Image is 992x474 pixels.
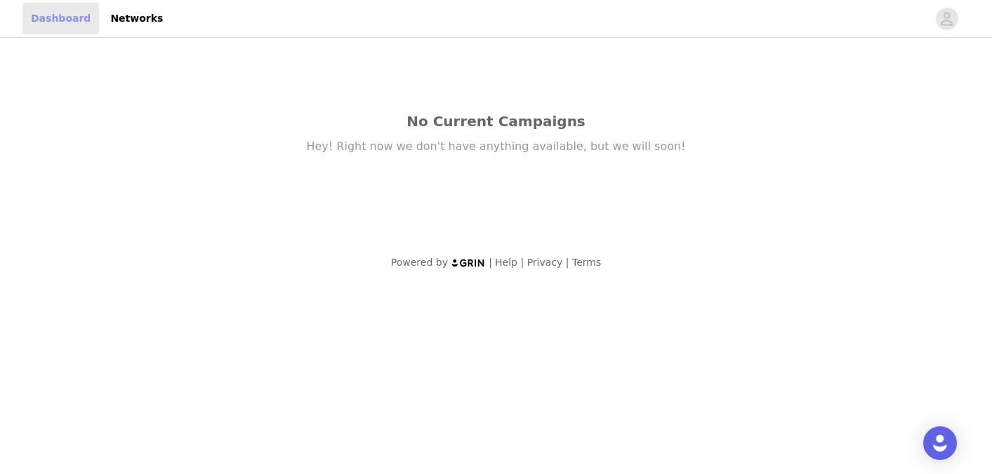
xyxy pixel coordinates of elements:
span: | [489,257,492,268]
a: Networks [102,3,171,34]
span: | [520,257,524,268]
div: Open Intercom Messenger [923,426,957,460]
a: Privacy [527,257,563,268]
span: | [566,257,569,268]
div: avatar [940,8,953,30]
div: No Current Campaigns [201,111,791,132]
a: Help [495,257,517,268]
a: Dashboard [22,3,99,34]
div: Hey! Right now we don't have anything available, but we will soon! [201,139,791,154]
a: Terms [572,257,601,268]
img: logo [451,258,486,267]
span: Powered by [391,257,448,268]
